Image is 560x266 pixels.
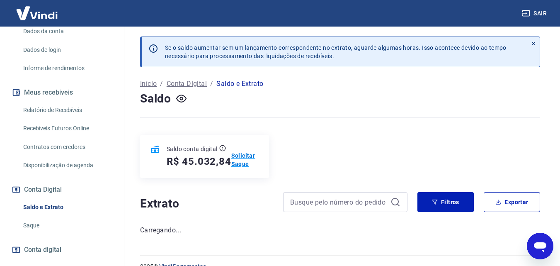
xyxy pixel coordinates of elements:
[140,225,540,235] p: Carregando...
[165,44,507,60] p: Se o saldo aumentar sem um lançamento correspondente no extrato, aguarde algumas horas. Isso acon...
[24,244,61,256] span: Conta digital
[20,139,114,156] a: Contratos com credores
[140,195,273,212] h4: Extrato
[10,83,114,102] button: Meus recebíveis
[527,233,553,259] iframe: Botão para abrir a janela de mensagens
[167,145,218,153] p: Saldo conta digital
[167,155,231,168] h5: R$ 45.032,84
[140,90,171,107] h4: Saldo
[20,23,114,40] a: Dados da conta
[20,102,114,119] a: Relatório de Recebíveis
[160,79,163,89] p: /
[231,151,259,168] a: Solicitar Saque
[10,181,114,199] button: Conta Digital
[20,60,114,77] a: Informe de rendimentos
[20,41,114,59] a: Dados de login
[210,79,213,89] p: /
[290,196,387,208] input: Busque pelo número do pedido
[484,192,540,212] button: Exportar
[20,157,114,174] a: Disponibilização de agenda
[10,0,64,26] img: Vindi
[216,79,263,89] p: Saldo e Extrato
[417,192,474,212] button: Filtros
[520,6,550,21] button: Sair
[20,199,114,216] a: Saldo e Extrato
[10,241,114,259] a: Conta digital
[167,79,207,89] a: Conta Digital
[20,217,114,234] a: Saque
[20,120,114,137] a: Recebíveis Futuros Online
[140,79,157,89] a: Início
